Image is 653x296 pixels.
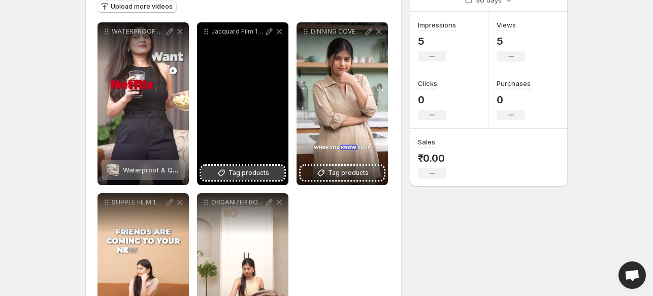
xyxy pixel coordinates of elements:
[211,27,264,36] p: Jacquard Film 1 Final
[301,166,384,180] button: Tag products
[497,78,531,88] h3: Purchases
[418,35,456,47] p: 5
[418,94,446,106] p: 0
[97,1,177,13] button: Upload more videos
[497,94,531,106] p: 0
[107,164,119,176] img: Waterproof & Quick-Dry Quilted Sofa Cover with Pockets on Armrest, Natural Beige Abstract Art
[123,166,428,174] span: Waterproof & Quick-Dry Quilted Sofa Cover with Pockets on Armrest, Natural Beige Abstract Art
[297,22,388,185] div: DINNING COVER 1 FINALTag products
[618,261,646,289] a: Open chat
[418,20,456,30] h3: Impressions
[111,3,173,11] span: Upload more videos
[112,27,165,36] p: WATERPROOF MAT Film 1 final
[497,20,516,30] h3: Views
[328,168,369,178] span: Tag products
[97,22,189,185] div: WATERPROOF MAT Film 1 finalWaterproof & Quick-Dry Quilted Sofa Cover with Pockets on Armrest, Nat...
[197,22,288,185] div: Jacquard Film 1 FinalTag products
[211,198,264,206] p: ORGANIZER BOX Film 1 Final
[497,35,525,47] p: 5
[418,152,446,164] p: ₹0.00
[201,166,284,180] button: Tag products
[112,198,165,206] p: SUPPLE FILM 1A Final
[228,168,269,178] span: Tag products
[311,27,364,36] p: DINNING COVER 1 FINAL
[418,137,435,147] h3: Sales
[418,78,437,88] h3: Clicks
